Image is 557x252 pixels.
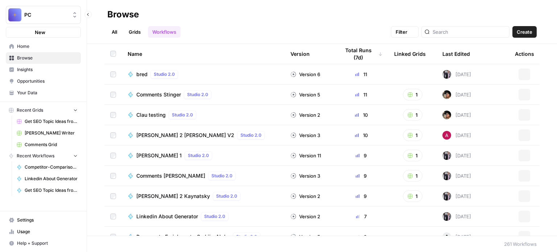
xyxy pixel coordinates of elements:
span: New [35,29,45,36]
a: bredStudio 2.0 [128,70,279,79]
span: Recent Workflows [17,153,54,159]
a: Comments Grid [13,139,81,150]
span: Comments Grid [25,141,78,148]
div: 7 [340,213,383,220]
a: [PERSON_NAME] 2 [PERSON_NAME] V2Studio 2.0 [128,131,279,140]
div: 10 [340,132,383,139]
img: ixpjlalqi5ytqdwgfvwwoo9g627f [442,212,451,221]
span: Usage [17,228,78,235]
a: [PERSON_NAME] 1Studio 2.0 [128,151,279,160]
a: Competitor-Comparison-Blog-Generator-[PERSON_NAME] [13,161,81,173]
a: [PERSON_NAME] Writer [13,127,81,139]
a: Insights [6,64,81,75]
a: Opportunities [6,75,81,87]
div: [DATE] [442,111,471,119]
div: Version 11 [290,152,321,159]
span: [PERSON_NAME] 2 Kaynatsky [136,193,210,200]
span: Insights [17,66,78,73]
button: 1 [403,129,422,141]
span: Create [517,28,532,36]
span: Studio 2.0 [188,152,209,159]
span: Studio 2.0 [187,91,208,98]
div: Total Runs (7d) [340,44,383,64]
a: Clau testingStudio 2.0 [128,111,279,119]
a: Comments StingerStudio 2.0 [128,90,279,99]
div: Version 2 [290,111,320,119]
div: 9 [340,193,383,200]
span: Help + Support [17,240,78,247]
div: Name [128,44,279,64]
button: Help + Support [6,237,81,249]
button: 1 [403,109,422,121]
div: Version 3 [290,172,320,179]
div: [DATE] [442,70,471,79]
span: Get SEO Topic Ideas from Competitors [25,187,78,194]
a: Grids [124,26,145,38]
span: Studio 2.0 [240,132,261,139]
a: All [107,26,121,38]
span: Studio 2.0 [216,193,237,199]
div: Version 6 [290,71,320,78]
span: Clau testing [136,111,166,119]
span: Linkedin About Generator [25,175,78,182]
a: Settings [6,214,81,226]
img: ixpjlalqi5ytqdwgfvwwoo9g627f [442,172,451,180]
a: Get SEO Topic Ideas from Competitors [13,185,81,196]
img: 9sqllbm6ljqvpm358r9mmcqcdtmr [442,90,451,99]
span: Opportunities [17,78,78,84]
div: 261 Workflows [504,240,537,248]
div: [DATE] [442,131,471,140]
img: ixpjlalqi5ytqdwgfvwwoo9g627f [442,192,451,201]
div: 0 [340,233,383,240]
a: [PERSON_NAME] 2 KaynatskyStudio 2.0 [128,192,279,201]
span: Documents Enrichment - Serhii - Alpha [136,233,230,240]
div: Version 5 [290,233,320,240]
img: 9sqllbm6ljqvpm358r9mmcqcdtmr [442,111,451,119]
div: [DATE] [442,151,471,160]
a: Linkedin About GeneratorStudio 2.0 [128,212,279,221]
span: PC [24,11,68,18]
span: Competitor-Comparison-Blog-Generator-[PERSON_NAME] [25,164,78,170]
button: Create [512,26,537,38]
span: [PERSON_NAME] Writer [25,130,78,136]
span: Studio 2.0 [154,71,175,78]
span: Linkedin About Generator [136,213,198,220]
img: PC Logo [8,8,21,21]
div: [DATE] [442,90,471,99]
button: 1 [403,170,422,182]
div: Linked Grids [394,44,426,64]
input: Search [433,28,506,36]
img: ixpjlalqi5ytqdwgfvwwoo9g627f [442,151,451,160]
div: [DATE] [442,192,471,201]
span: Studio 2.0 [204,213,225,220]
div: Version 2 [290,213,320,220]
img: ixpjlalqi5ytqdwgfvwwoo9g627f [442,70,451,79]
button: 1 [403,190,422,202]
a: Your Data [6,87,81,99]
a: Comments [PERSON_NAME]Studio 2.0 [128,172,279,180]
span: Studio 2.0 [236,234,257,240]
a: Linkedin About Generator [13,173,81,185]
span: Get SEO Topic Ideas from Competitors [25,118,78,125]
span: Comments Stinger [136,91,181,98]
div: 11 [340,71,383,78]
div: Browse [107,9,139,20]
div: Actions [515,44,534,64]
div: Version 5 [290,91,320,98]
button: 1 [403,89,422,100]
a: Browse [6,52,81,64]
div: Version 3 [290,132,320,139]
a: Home [6,41,81,52]
button: Recent Workflows [6,150,81,161]
a: Documents Enrichment - Serhii - AlphaStudio 2.0 [128,232,279,241]
button: 1 [403,150,422,161]
button: Workspace: PC [6,6,81,24]
span: Filter [396,28,407,36]
div: 9 [340,152,383,159]
div: [DATE] [442,172,471,180]
img: 6pc7wmab630pu6w4aji2o39ju26k [442,131,451,140]
span: Your Data [17,90,78,96]
span: [PERSON_NAME] 2 [PERSON_NAME] V2 [136,132,234,139]
div: 9 [340,172,383,179]
span: Settings [17,217,78,223]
